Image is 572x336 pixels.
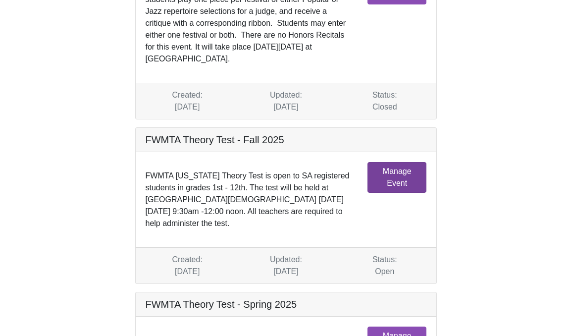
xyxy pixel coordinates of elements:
div: Created: [DATE] [138,254,237,278]
h5: FWMTA Theory Test - Spring 2025 [136,292,437,317]
a: Manage Event [367,162,426,193]
div: Updated: [DATE] [237,254,335,278]
div: Updated: [DATE] [237,89,335,113]
div: FWMTA [US_STATE] Theory Test is open to SA registered students in grades 1st - 12th. The test wil... [146,170,353,229]
div: Created: [DATE] [138,89,237,113]
div: Status: Closed [335,89,434,113]
div: Status: Open [335,254,434,278]
h5: FWMTA Theory Test - Fall 2025 [136,128,437,152]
